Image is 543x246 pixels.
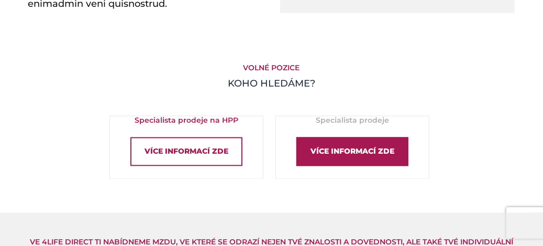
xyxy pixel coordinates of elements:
[109,116,263,180] a: Specialista prodeje na HPPVíce informací zde
[28,63,515,72] h5: Volné pozice
[28,77,515,91] h4: KOHO HLEDÁME?
[130,137,242,166] div: Více informací zde
[276,116,429,125] h5: Specialista prodeje
[296,137,408,166] div: Více informací zde
[275,116,429,180] a: Specialista prodejeVíce informací zde
[110,116,263,125] h5: Specialista prodeje na HPP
